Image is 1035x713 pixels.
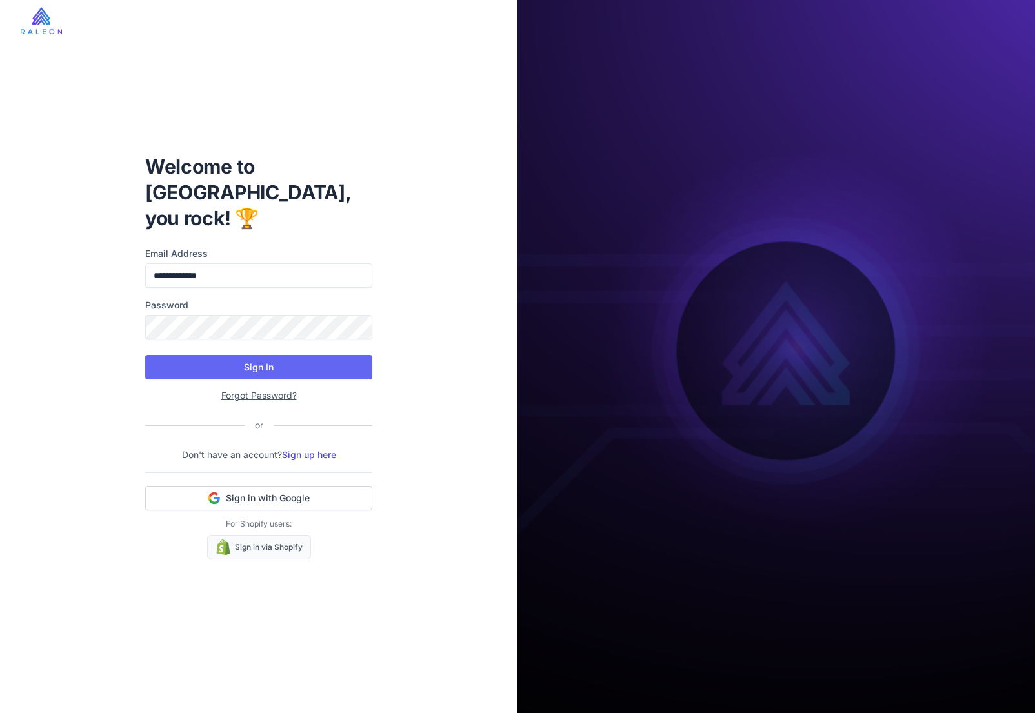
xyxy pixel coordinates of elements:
label: Password [145,298,372,312]
a: Forgot Password? [221,390,297,401]
label: Email Address [145,246,372,261]
div: or [245,418,274,432]
img: raleon-logo-whitebg.9aac0268.jpg [21,7,62,34]
p: Don't have an account? [145,448,372,462]
a: Sign up here [282,449,336,460]
button: Sign In [145,355,372,379]
span: Sign in with Google [226,492,310,505]
a: Sign in via Shopify [207,535,311,559]
h1: Welcome to [GEOGRAPHIC_DATA], you rock! 🏆 [145,154,372,231]
button: Sign in with Google [145,486,372,510]
p: For Shopify users: [145,518,372,530]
